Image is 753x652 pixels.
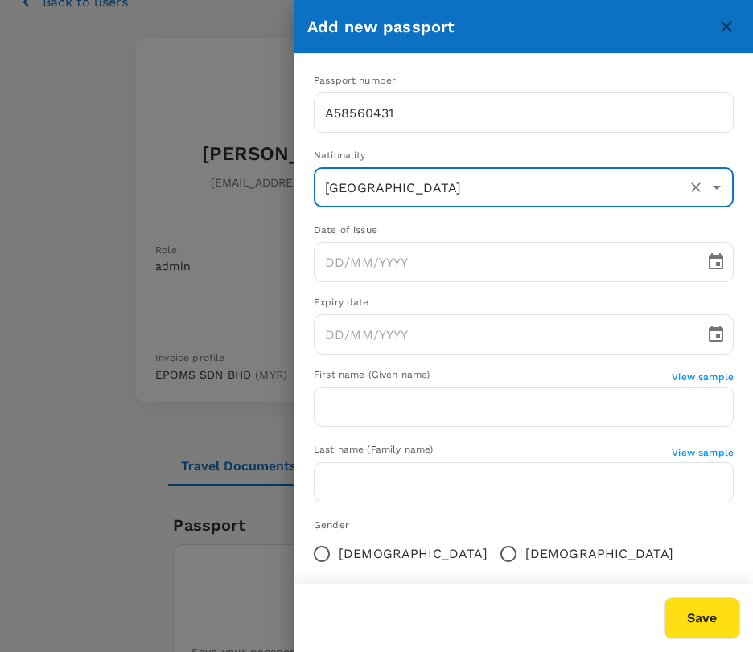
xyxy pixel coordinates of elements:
[700,318,732,351] button: Choose date
[672,447,734,458] span: View sample
[307,14,713,39] h6: Add new passport
[525,544,674,564] span: [DEMOGRAPHIC_DATA]
[700,246,732,278] button: Choose date
[314,518,734,534] div: Gender
[314,73,734,89] div: Passport number
[314,584,734,600] div: Date of birth
[314,314,693,355] input: DD/MM/YYYY
[314,442,672,458] div: Last name (Family name)
[672,371,734,383] span: View sample
[314,242,693,282] input: DD/MM/YYYY
[314,223,734,239] div: Date of issue
[713,13,740,40] button: close
[339,544,488,564] span: [DEMOGRAPHIC_DATA]
[314,148,734,164] div: Nationality
[321,172,681,203] input: Select or search nationality
[706,176,728,199] button: Open
[314,367,672,383] div: First name (Given name)
[664,597,740,639] button: Save
[685,176,707,199] button: Clear
[314,295,734,311] div: Expiry date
